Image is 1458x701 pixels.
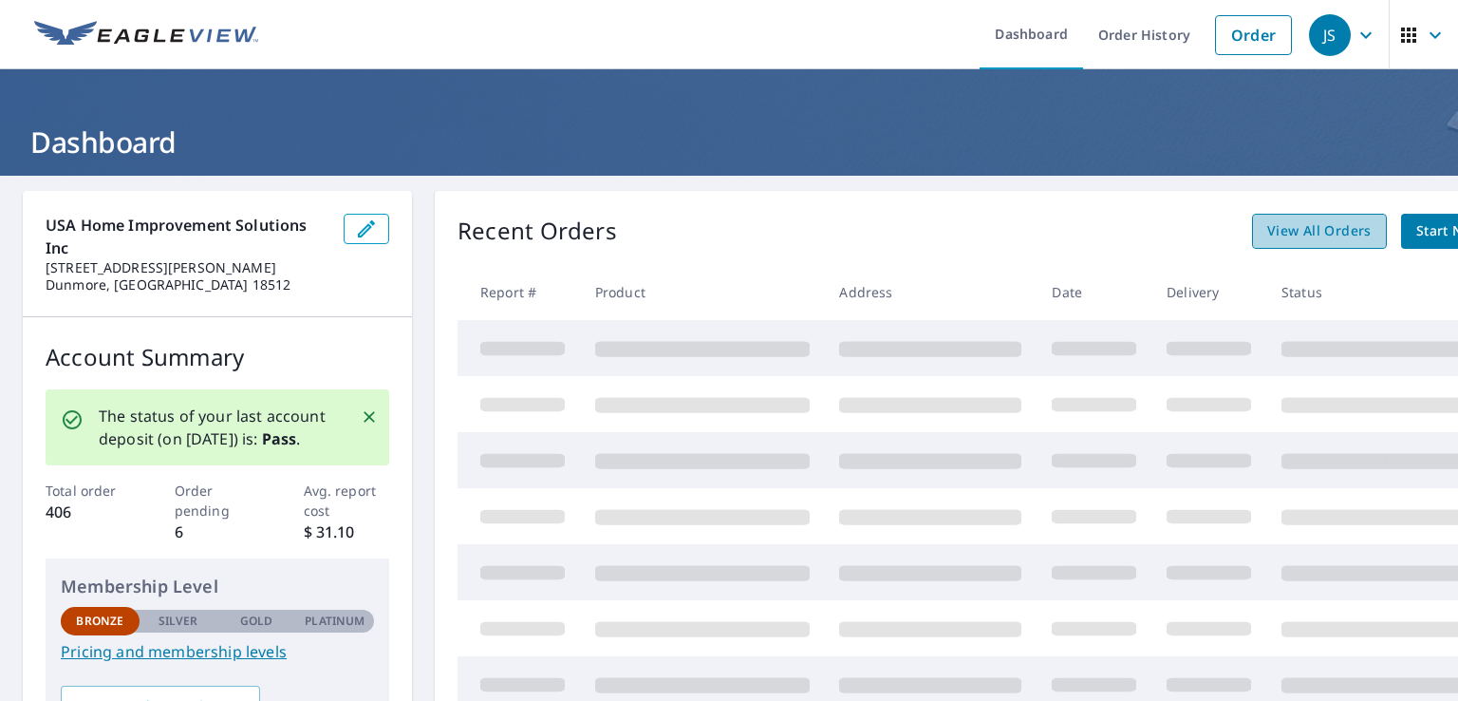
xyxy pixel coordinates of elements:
th: Delivery [1151,264,1266,320]
p: Platinum [305,613,364,630]
th: Report # [458,264,580,320]
th: Product [580,264,825,320]
p: 406 [46,501,132,523]
a: Pricing and membership levels [61,640,374,663]
span: View All Orders [1267,219,1372,243]
p: Dunmore, [GEOGRAPHIC_DATA] 18512 [46,276,328,294]
th: Address [824,264,1037,320]
p: Total order [46,481,132,501]
p: Order pending [175,481,261,521]
h1: Dashboard [23,123,1435,161]
p: Gold [240,613,272,630]
p: [STREET_ADDRESS][PERSON_NAME] [46,259,328,276]
div: JS [1309,14,1351,56]
b: Pass [262,428,297,449]
img: EV Logo [34,21,258,49]
p: Account Summary [46,340,389,374]
button: Close [357,405,382,429]
p: Avg. report cost [304,481,390,521]
p: Bronze [76,613,123,630]
p: Membership Level [61,574,374,599]
p: Recent Orders [458,214,617,249]
p: USA Home Improvement Solutions Inc [46,214,328,259]
a: View All Orders [1252,214,1387,249]
a: Order [1215,15,1292,55]
p: The status of your last account deposit (on [DATE]) is: . [99,405,338,450]
p: Silver [159,613,198,630]
p: 6 [175,521,261,543]
th: Date [1037,264,1151,320]
p: $ 31.10 [304,521,390,543]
